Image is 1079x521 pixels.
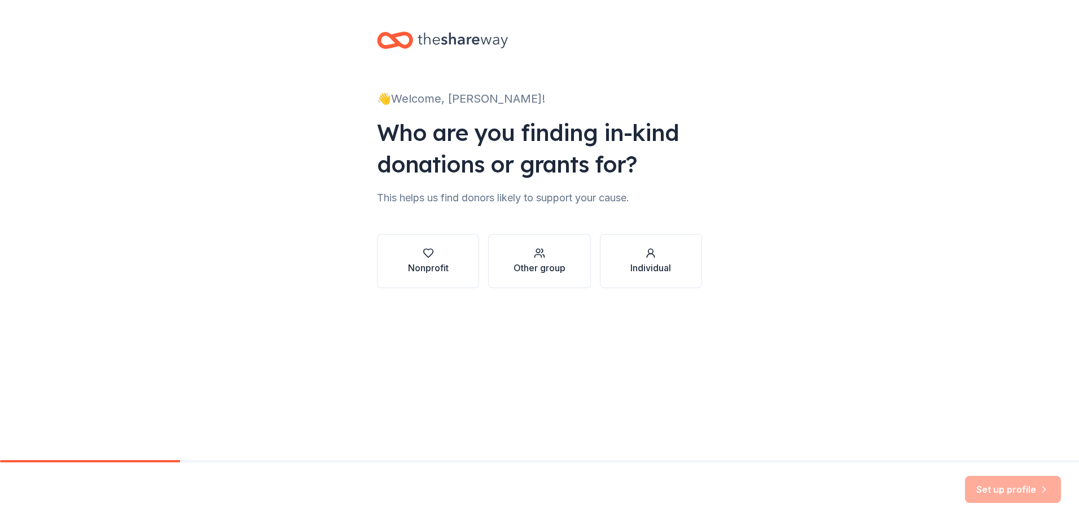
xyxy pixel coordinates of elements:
div: Other group [514,261,565,275]
div: Individual [630,261,671,275]
button: Individual [600,234,702,288]
div: This helps us find donors likely to support your cause. [377,189,702,207]
button: Other group [488,234,590,288]
div: Nonprofit [408,261,449,275]
div: Who are you finding in-kind donations or grants for? [377,117,702,180]
button: Nonprofit [377,234,479,288]
div: 👋 Welcome, [PERSON_NAME]! [377,90,702,108]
